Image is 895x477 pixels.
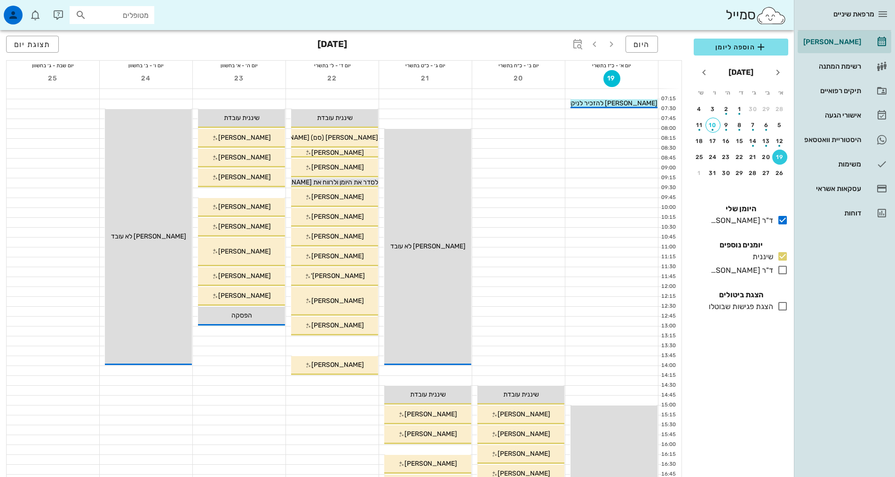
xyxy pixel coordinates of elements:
[658,164,678,172] div: 09:00
[257,134,378,142] span: [PERSON_NAME] (סם) [PERSON_NAME]
[658,302,678,310] div: 12:30
[798,55,891,78] a: רשימת המתנה
[510,74,527,82] span: 20
[696,64,713,81] button: חודש הבא
[759,134,774,149] button: 13
[311,252,364,260] span: [PERSON_NAME]
[218,173,271,181] span: [PERSON_NAME]
[658,135,678,143] div: 08:15
[692,154,707,160] div: 25
[658,174,678,182] div: 09:15
[317,36,347,55] h3: [DATE]
[701,41,781,53] span: הוספה ליומן
[658,144,678,152] div: 08:30
[759,166,774,181] button: 27
[719,166,734,181] button: 30
[772,106,787,112] div: 28
[7,61,99,70] div: יום שבת - ג׳ בחשוון
[745,150,760,165] button: 21
[658,105,678,113] div: 07:30
[658,243,678,251] div: 11:00
[759,150,774,165] button: 20
[503,390,539,398] span: שיננית עובדת
[658,372,678,380] div: 14:15
[218,292,271,300] span: [PERSON_NAME]
[705,170,721,176] div: 31
[705,134,721,149] button: 17
[769,64,786,81] button: חודש שעבר
[732,118,747,133] button: 8
[218,134,271,142] span: [PERSON_NAME]
[761,85,774,101] th: ב׳
[705,102,721,117] button: 3
[708,85,720,101] th: ו׳
[745,170,760,176] div: 28
[218,272,271,280] span: [PERSON_NAME]
[100,61,192,70] div: יום ו׳ - ב׳ בחשוון
[745,118,760,133] button: 7
[801,209,861,217] div: דוחות
[692,122,707,128] div: 11
[721,85,734,101] th: ה׳
[772,134,787,149] button: 12
[772,170,787,176] div: 26
[772,138,787,144] div: 12
[417,74,434,82] span: 21
[626,36,658,53] button: היום
[658,431,678,439] div: 15:45
[658,352,678,360] div: 13:45
[772,150,787,165] button: 19
[6,36,59,53] button: תצוגת יום
[259,178,378,186] span: לסדר את היומן ולרווח את [PERSON_NAME]
[658,184,678,192] div: 09:30
[658,332,678,340] div: 13:15
[218,247,271,255] span: [PERSON_NAME]
[324,70,341,87] button: 22
[798,153,891,175] a: משימות
[658,194,678,202] div: 09:45
[745,166,760,181] button: 28
[705,138,721,144] div: 17
[705,106,721,112] div: 3
[603,74,620,82] span: 19
[694,289,788,301] h4: הצגת ביטולים
[798,177,891,200] a: עסקאות אשראי
[311,361,364,369] span: [PERSON_NAME]
[694,39,788,56] button: הוספה ליומן
[658,233,678,241] div: 10:45
[692,106,707,112] div: 4
[417,70,434,87] button: 21
[193,61,285,70] div: יום ה׳ - א׳ בחשוון
[759,118,774,133] button: 6
[732,154,747,160] div: 22
[311,213,364,221] span: [PERSON_NAME]
[658,322,678,330] div: 13:00
[658,441,678,449] div: 16:00
[692,166,707,181] button: 1
[801,136,861,143] div: היסטוריית וואטסאפ
[694,239,788,251] h4: יומנים נוספים
[745,154,760,160] div: 21
[658,125,678,133] div: 08:00
[658,382,678,390] div: 14:30
[719,102,734,117] button: 2
[404,410,457,418] span: [PERSON_NAME]
[658,293,678,301] div: 12:15
[798,79,891,102] a: תיקים רפואיים
[759,154,774,160] div: 20
[218,203,271,211] span: [PERSON_NAME]
[472,61,565,70] div: יום ב׳ - כ״ח בתשרי
[748,85,760,101] th: ג׳
[311,149,364,157] span: [PERSON_NAME]
[224,114,260,122] span: שיננית עובדת
[772,166,787,181] button: 26
[231,74,248,82] span: 23
[775,85,787,101] th: א׳
[772,122,787,128] div: 5
[138,74,155,82] span: 24
[745,102,760,117] button: 30
[759,102,774,117] button: 29
[390,242,466,250] span: [PERSON_NAME] לא עובד
[658,283,678,291] div: 12:00
[311,163,364,171] span: [PERSON_NAME]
